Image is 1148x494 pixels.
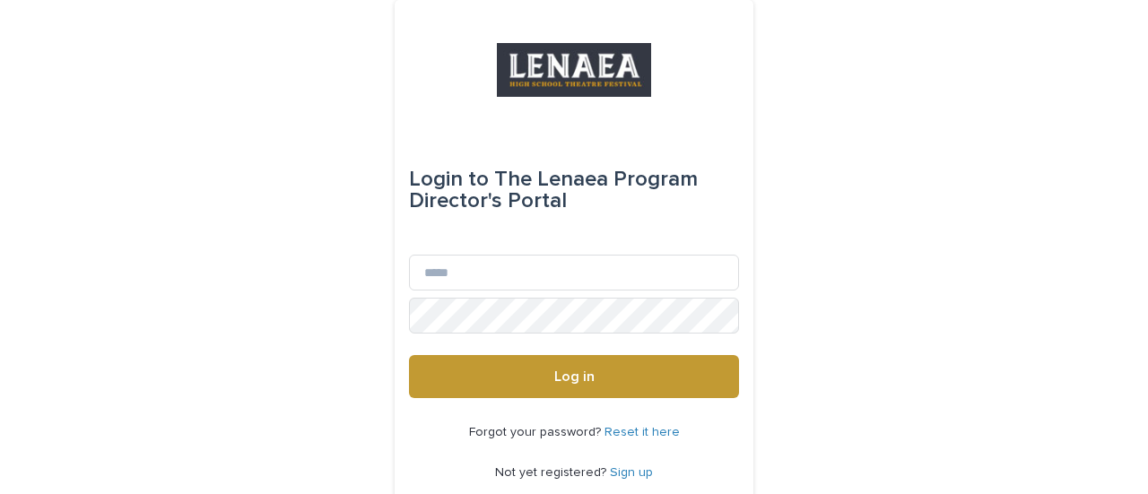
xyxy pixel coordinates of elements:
[409,355,739,398] button: Log in
[409,154,739,226] div: The Lenaea Program Director's Portal
[554,369,595,384] span: Log in
[469,426,604,438] span: Forgot your password?
[497,43,651,97] img: 3TRreipReCSEaaZc33pQ
[495,466,610,479] span: Not yet registered?
[610,466,653,479] a: Sign up
[604,426,680,438] a: Reset it here
[409,169,489,190] span: Login to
